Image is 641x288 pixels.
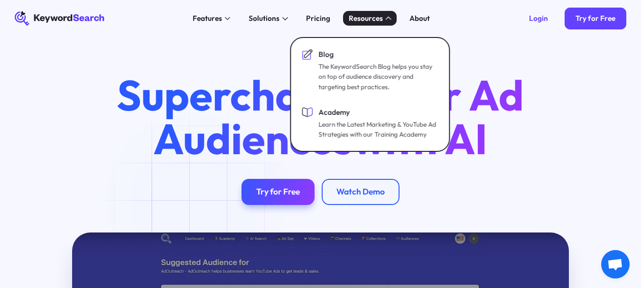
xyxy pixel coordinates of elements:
[301,11,336,26] a: Pricing
[529,14,548,23] div: Login
[297,101,444,145] a: AcademyLearn the Latest Marketing & YouTube Ad Strategies with our Training Academy
[193,13,222,24] div: Features
[518,8,559,30] a: Login
[349,13,383,24] div: Resources
[318,62,436,92] div: The KeywordSearch Blog helps you stay on top of audience discovery and targeting best practices.
[306,13,330,24] div: Pricing
[318,120,436,140] div: Learn the Latest Marketing & YouTube Ad Strategies with our Training Academy
[601,250,630,279] a: Obrolan terbuka
[318,107,436,118] div: Academy
[290,37,450,152] nav: Resources
[256,187,300,197] div: Try for Free
[404,11,436,26] a: About
[297,43,444,97] a: BlogThe KeywordSearch Blog helps you stay on top of audience discovery and targeting best practices.
[336,187,385,197] div: Watch Demo
[409,13,430,24] div: About
[249,13,279,24] div: Solutions
[318,49,436,60] div: Blog
[565,8,627,30] a: Try for Free
[242,179,315,204] a: Try for Free
[576,14,615,23] div: Try for Free
[100,74,541,161] h1: Supercharge Your Ad Audiences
